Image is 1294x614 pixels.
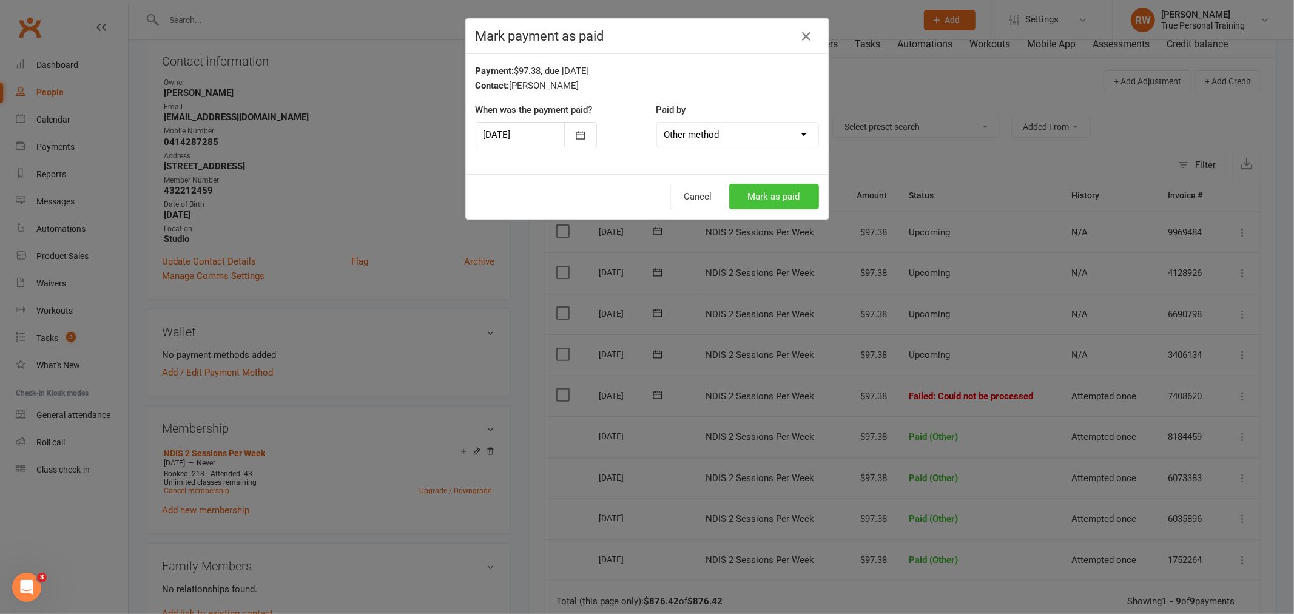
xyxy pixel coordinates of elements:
[12,573,41,602] iframe: Intercom live chat
[476,29,819,44] h4: Mark payment as paid
[476,78,819,93] div: [PERSON_NAME]
[476,103,593,117] label: When was the payment paid?
[476,80,510,91] strong: Contact:
[476,64,819,78] div: $97.38, due [DATE]
[476,66,514,76] strong: Payment:
[729,184,819,209] button: Mark as paid
[37,573,47,582] span: 3
[797,27,817,46] button: Close
[670,184,726,209] button: Cancel
[656,103,686,117] label: Paid by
